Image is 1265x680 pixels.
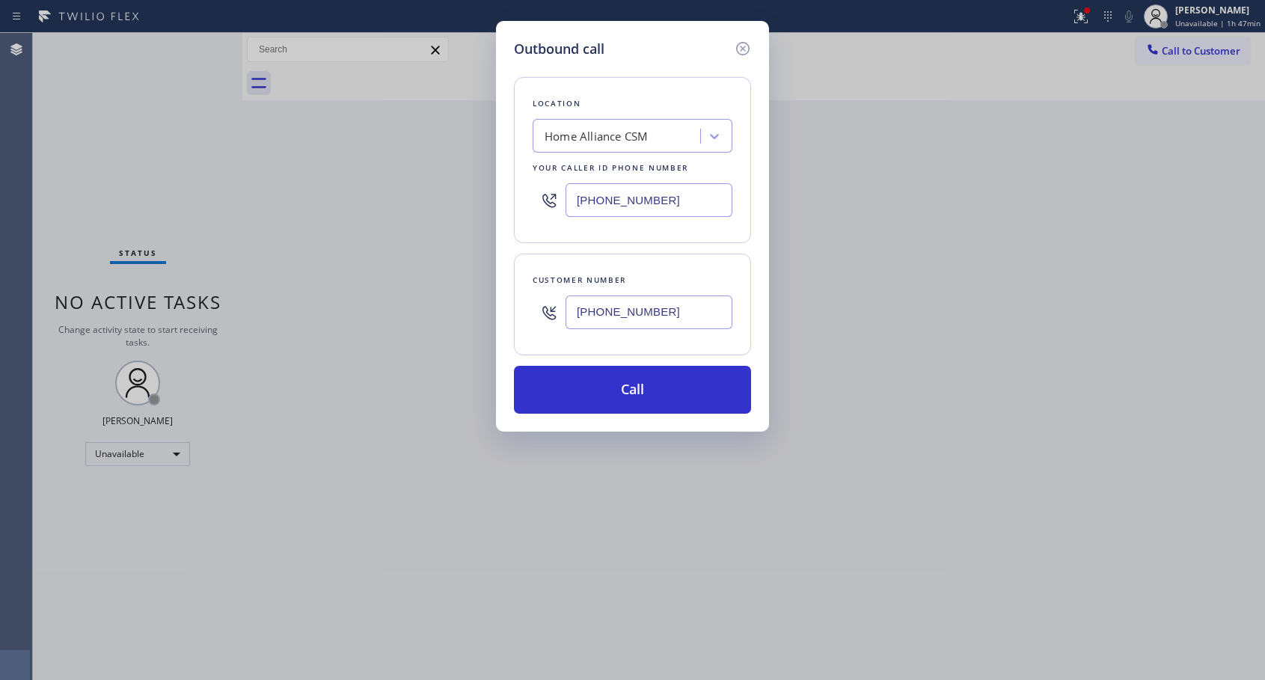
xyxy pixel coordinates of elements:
[566,183,732,217] input: (123) 456-7890
[533,96,732,111] div: Location
[514,366,751,414] button: Call
[533,160,732,176] div: Your caller id phone number
[566,295,732,329] input: (123) 456-7890
[514,39,604,59] h5: Outbound call
[533,272,732,288] div: Customer number
[545,128,648,145] div: Home Alliance CSM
